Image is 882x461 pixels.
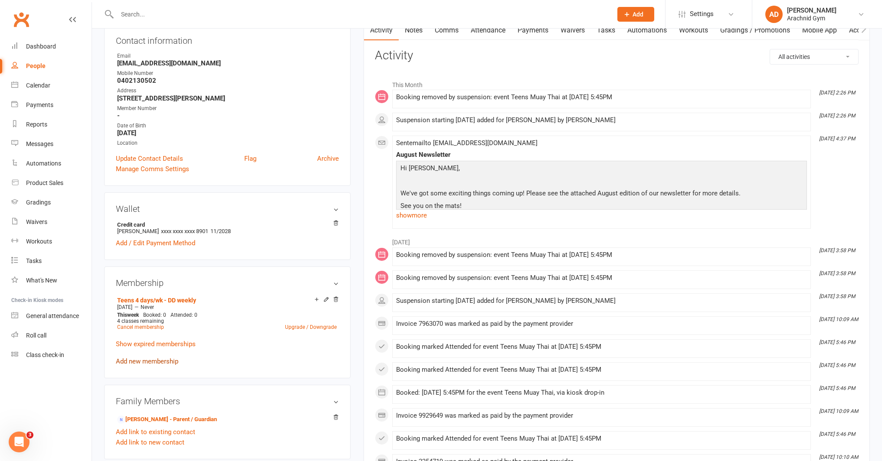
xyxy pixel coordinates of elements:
[116,396,339,406] h3: Family Members
[26,121,47,128] div: Reports
[117,312,127,318] span: This
[244,153,256,164] a: Flag
[116,357,178,365] a: Add new membership
[819,408,858,414] i: [DATE] 10:09 AM
[398,201,805,213] p: See you on the mats!
[116,32,339,45] h3: Contact information
[375,76,859,90] li: This Month
[398,188,805,201] p: We've got some exciting things coming up! Please see the attached August edition of our newslette...
[396,412,807,419] div: Invoice 9929649 was marked as paid by the payment provider
[117,104,339,113] div: Member Number
[117,324,164,330] a: Cancel membership
[117,139,339,147] div: Location
[26,277,57,284] div: What's New
[117,297,196,304] a: Teens 4 days/wk - DD weekly
[117,304,132,310] span: [DATE]
[117,318,164,324] span: 4 classes remaining
[819,431,855,437] i: [DATE] 5:46 PM
[26,312,79,319] div: General attendance
[690,4,714,24] span: Settings
[396,389,807,396] div: Booked: [DATE] 5:45PM for the event Teens Muay Thai, via kiosk drop-in
[819,293,855,299] i: [DATE] 3:58 PM
[143,312,166,318] span: Booked: 0
[396,251,807,259] div: Booking removed by suspension: event Teens Muay Thai at [DATE] 5:45PM
[117,59,339,67] strong: [EMAIL_ADDRESS][DOMAIN_NAME]
[396,151,807,159] div: August Newsletter
[617,7,654,22] button: Add
[787,14,836,22] div: Arachnid Gym
[396,94,807,101] div: Booking removed by suspension: event Teens Muay Thai at [DATE] 5:45PM
[26,432,33,438] span: 3
[11,76,92,95] a: Calendar
[116,340,196,348] a: Show expired memberships
[117,221,334,228] strong: Credit card
[116,437,184,448] a: Add link to new contact
[511,20,554,40] a: Payments
[554,20,591,40] a: Waivers
[11,232,92,251] a: Workouts
[796,20,843,40] a: Mobile App
[116,153,183,164] a: Update Contact Details
[117,77,339,84] strong: 0402130502
[9,432,30,452] iframe: Intercom live chat
[819,136,855,142] i: [DATE] 4:37 PM
[819,339,855,345] i: [DATE] 5:46 PM
[11,173,92,193] a: Product Sales
[398,163,805,175] p: Hi [PERSON_NAME],
[787,6,836,14] div: [PERSON_NAME]
[591,20,621,40] a: Tasks
[621,20,673,40] a: Automations
[375,233,859,247] li: [DATE]
[819,362,855,368] i: [DATE] 5:46 PM
[11,56,92,76] a: People
[396,343,807,351] div: Booking marked Attended for event Teens Muay Thai at [DATE] 5:45PM
[141,304,154,310] span: Never
[26,199,51,206] div: Gradings
[673,20,714,40] a: Workouts
[396,435,807,442] div: Booking marked Attended for event Teens Muay Thai at [DATE] 5:45PM
[115,304,339,311] div: —
[819,385,855,391] i: [DATE] 5:46 PM
[170,312,197,318] span: Attended: 0
[364,20,399,40] a: Activity
[10,9,32,30] a: Clubworx
[117,415,217,424] a: [PERSON_NAME] - Parent / Guardian
[819,247,855,253] i: [DATE] 3:58 PM
[26,62,46,69] div: People
[819,113,855,119] i: [DATE] 2:26 PM
[26,332,46,339] div: Roll call
[465,20,511,40] a: Attendance
[11,154,92,173] a: Automations
[26,101,53,108] div: Payments
[633,11,643,18] span: Add
[116,238,195,248] a: Add / Edit Payment Method
[11,251,92,271] a: Tasks
[117,129,339,137] strong: [DATE]
[396,297,807,305] div: Suspension starting [DATE] added for [PERSON_NAME] by [PERSON_NAME]
[161,228,208,234] span: xxxx xxxx xxxx 8901
[115,312,141,318] div: week
[26,351,64,358] div: Class check-in
[116,164,189,174] a: Manage Comms Settings
[714,20,796,40] a: Gradings / Promotions
[429,20,465,40] a: Comms
[116,278,339,288] h3: Membership
[396,320,807,328] div: Invoice 7963070 was marked as paid by the payment provider
[117,52,339,60] div: Email
[396,366,807,373] div: Booking marked Attended for event Teens Muay Thai at [DATE] 5:45PM
[819,90,855,96] i: [DATE] 2:26 PM
[819,270,855,276] i: [DATE] 3:58 PM
[11,345,92,365] a: Class kiosk mode
[11,306,92,326] a: General attendance kiosk mode
[11,212,92,232] a: Waivers
[765,6,783,23] div: AD
[819,454,858,460] i: [DATE] 10:10 AM
[26,160,61,167] div: Automations
[399,20,429,40] a: Notes
[117,112,339,120] strong: -
[26,43,56,50] div: Dashboard
[285,324,337,330] a: Upgrade / Downgrade
[396,139,538,147] span: Sent email to [EMAIL_ADDRESS][DOMAIN_NAME]
[11,95,92,115] a: Payments
[117,69,339,78] div: Mobile Number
